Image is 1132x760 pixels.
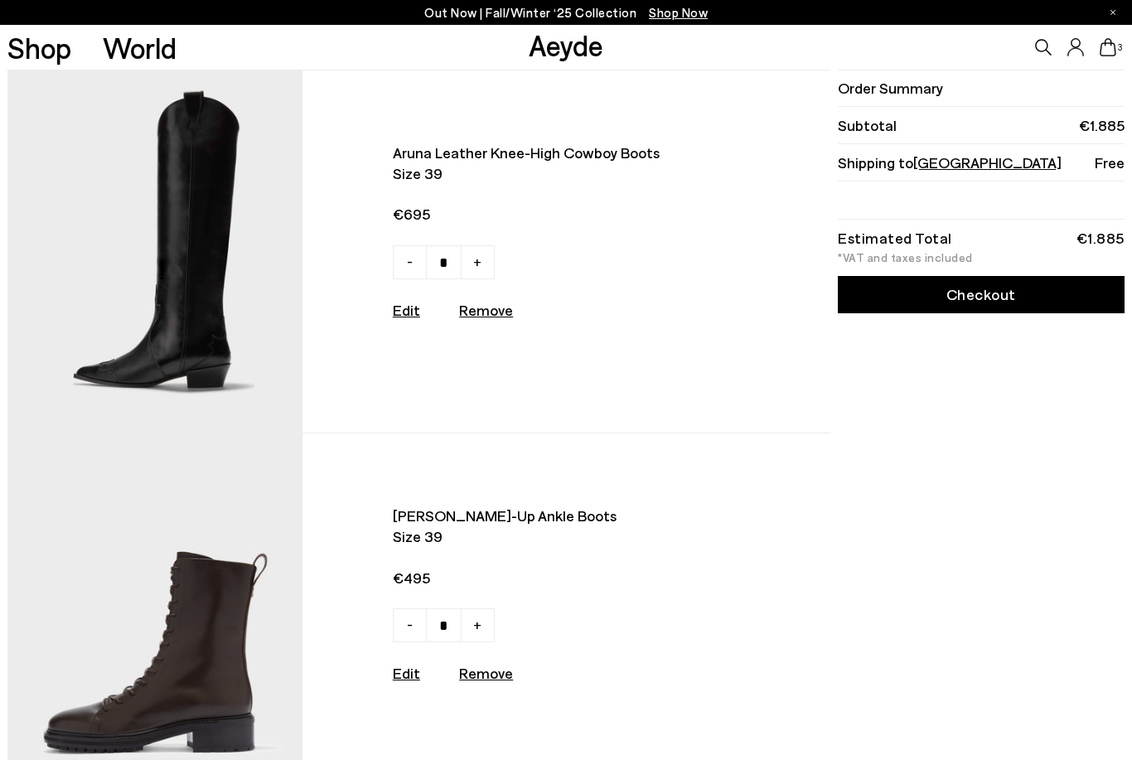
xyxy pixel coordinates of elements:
span: Size 39 [393,526,714,547]
a: - [393,608,427,642]
a: Edit [393,301,420,319]
div: *VAT and taxes included [838,252,1125,264]
div: Estimated Total [838,232,952,244]
span: Navigate to /collections/new-in [649,5,708,20]
a: World [103,33,177,62]
span: €495 [393,568,714,588]
a: Aeyde [529,27,603,62]
a: + [461,245,495,279]
span: Aruna leather knee-high cowboy boots [393,143,714,163]
a: Shop [7,33,71,62]
span: + [473,614,481,634]
p: Out Now | Fall/Winter ‘25 Collection [424,2,708,23]
span: Size 39 [393,163,714,184]
a: + [461,608,495,642]
span: [GEOGRAPHIC_DATA] [913,153,1062,172]
span: - [407,614,413,634]
u: Remove [459,664,513,682]
li: Subtotal [838,107,1125,144]
span: - [407,251,413,271]
span: [PERSON_NAME]-up ankle boots [393,506,714,526]
span: 3 [1116,43,1125,52]
div: €1.885 [1076,232,1125,244]
a: 3 [1100,38,1116,56]
a: - [393,245,427,279]
img: AEYDE-ARUNA-CALF-LEATHER-BLACK-1_7c45a37e-9465-47c9-b4f2-d790cbfd7c13_580x.jpg [7,70,302,433]
u: Remove [459,301,513,319]
a: Edit [393,664,420,682]
span: €695 [393,204,714,225]
span: Shipping to [838,152,1062,173]
span: Free [1095,152,1125,173]
li: Order Summary [838,70,1125,107]
a: Checkout [838,276,1125,313]
span: €1.885 [1079,115,1125,136]
span: + [473,251,481,271]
